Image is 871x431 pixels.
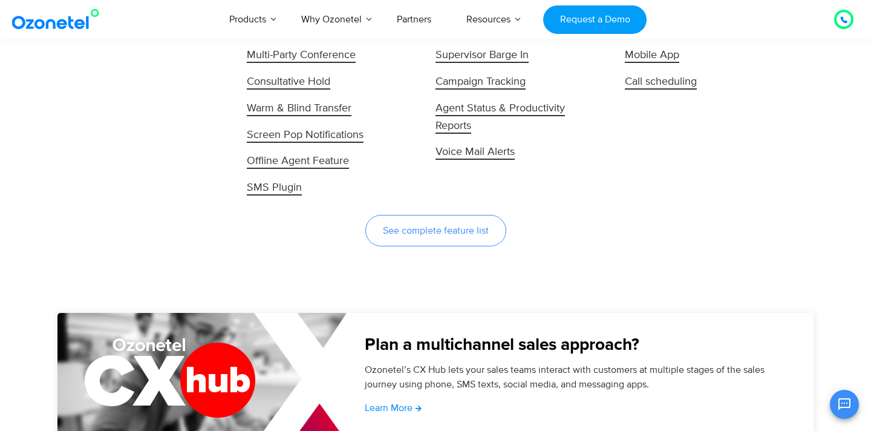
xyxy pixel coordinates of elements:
[625,48,679,63] span: Mobile App
[365,215,506,246] a: See complete feature list
[365,363,784,392] p: Ozonetel’s CX Hub lets your sales teams interact with customers at multiple stages of the sales j...
[365,337,784,354] h5: Plan a multichannel sales approach?
[365,403,413,413] span: Learn More
[625,73,793,91] a: Call scheduling
[247,127,415,144] a: Screen Pop Notifications
[247,100,415,117] a: Warm & Blind Transfer
[435,73,604,91] a: Campaign Tracking
[543,5,647,34] a: Request a Demo
[383,226,489,235] span: See complete feature list
[435,102,565,134] span: Agent Status & Productivity Reports
[247,75,330,90] span: Consultative Hold
[247,154,349,169] span: Offline Agent Feature
[247,153,415,170] a: Offline Agent Feature
[247,102,351,116] span: Warm & Blind Transfer
[247,48,356,63] span: Multi-Party Conference
[247,181,302,196] span: SMS Plugin
[625,75,697,90] span: Call scheduling
[435,143,604,161] a: Voice Mail Alerts
[830,390,859,419] button: Open chat
[247,47,415,64] a: Multi-Party Conference
[247,179,415,197] a: SMS Plugin
[435,47,604,64] a: Supervisor Barge In
[247,128,364,143] span: Screen Pop Notifications
[435,48,529,63] span: Supervisor Barge In
[365,403,422,413] a: Learn More
[435,75,526,90] span: Campaign Tracking
[247,73,415,91] a: Consultative Hold
[435,100,604,135] a: Agent Status & Productivity Reports
[435,145,515,160] span: Voice Mail Alerts
[625,47,793,64] a: Mobile App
